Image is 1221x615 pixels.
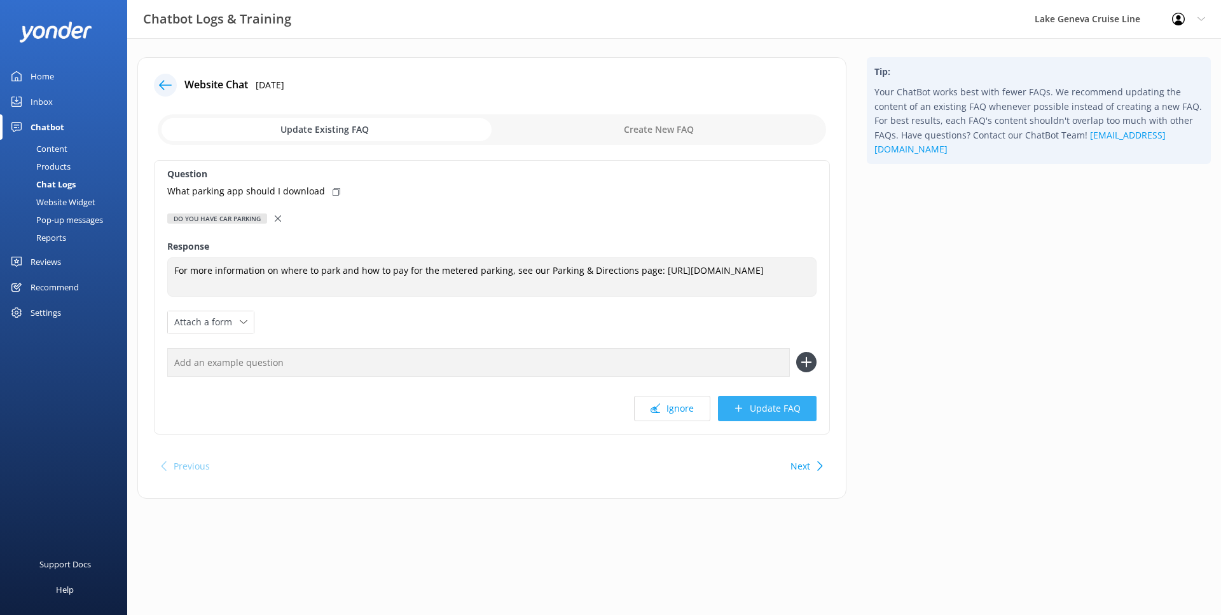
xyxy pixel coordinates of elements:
[143,9,291,29] h3: Chatbot Logs & Training
[8,193,95,211] div: Website Widget
[8,193,127,211] a: Website Widget
[874,129,1166,155] a: [EMAIL_ADDRESS][DOMAIN_NAME]
[167,213,267,224] div: Do you have car parking
[8,158,127,175] a: Products
[718,396,817,421] button: Update FAQ
[874,65,1203,79] h4: Tip:
[31,64,54,89] div: Home
[790,454,810,479] button: Next
[184,77,248,93] h4: Website Chat
[167,348,790,377] input: Add an example question
[8,211,127,229] a: Pop-up messages
[874,85,1203,156] p: Your ChatBot works best with fewer FAQs. We recommend updating the content of an existing FAQ whe...
[167,167,817,181] label: Question
[8,140,127,158] a: Content
[31,89,53,114] div: Inbox
[8,175,76,193] div: Chat Logs
[634,396,710,421] button: Ignore
[174,315,240,329] span: Attach a form
[39,551,91,577] div: Support Docs
[8,175,127,193] a: Chat Logs
[167,240,817,253] label: Response
[8,211,103,229] div: Pop-up messages
[8,140,67,158] div: Content
[256,78,284,92] p: [DATE]
[8,229,66,247] div: Reports
[31,300,61,325] div: Settings
[31,274,79,300] div: Recommend
[167,184,325,198] p: What parking app should I download
[167,257,817,297] textarea: For more information on where to park and how to pay for the metered parking, see our Parking & D...
[8,229,127,247] a: Reports
[31,249,61,274] div: Reviews
[31,114,64,140] div: Chatbot
[56,577,74,602] div: Help
[19,22,92,43] img: yonder-white-logo.png
[8,158,71,175] div: Products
